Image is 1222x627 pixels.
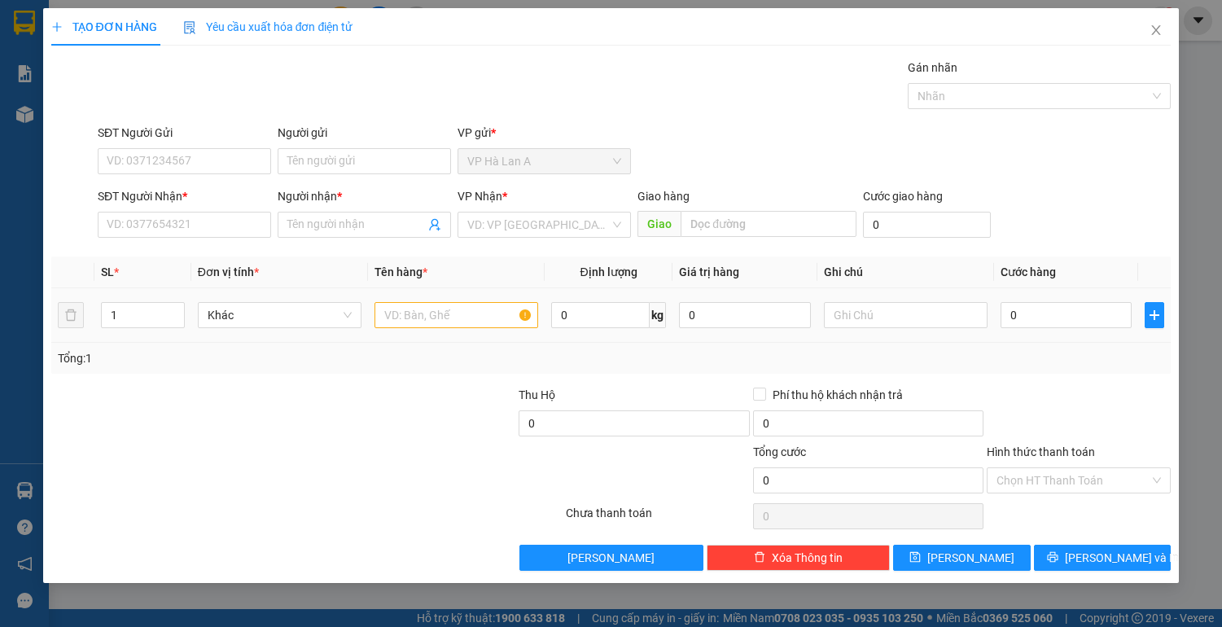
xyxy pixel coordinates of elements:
span: printer [1047,551,1058,564]
span: [PERSON_NAME] [567,549,655,567]
span: VP Nhận [458,190,502,203]
span: TẠO ĐƠN HÀNG [51,20,157,33]
span: Giá trị hàng [679,265,739,278]
span: Tổng cước [753,445,806,458]
span: Yêu cầu xuất hóa đơn điện tử [183,20,353,33]
input: Dọc đường [681,211,856,237]
div: Người nhận [278,187,451,205]
button: Close [1133,8,1179,54]
span: Khác [208,303,352,327]
div: SĐT Người Nhận [98,187,271,205]
span: plus [1145,309,1163,322]
span: plus [51,21,63,33]
span: user-add [428,218,441,231]
button: deleteXóa Thông tin [707,545,891,571]
label: Gán nhãn [908,61,957,74]
div: Chưa thanh toán [564,504,751,533]
input: Ghi Chú [824,302,988,328]
button: [PERSON_NAME] [519,545,703,571]
span: Tên hàng [374,265,427,278]
input: Cước giao hàng [863,212,992,238]
span: close [1150,24,1163,37]
div: Tổng: 1 [58,349,473,367]
span: Giao [637,211,681,237]
button: delete [58,302,84,328]
span: Phí thu hộ khách nhận trả [766,386,909,404]
label: Cước giao hàng [863,190,943,203]
button: save[PERSON_NAME] [893,545,1030,571]
div: SĐT Người Gửi [98,124,271,142]
span: VP Hà Lan A [467,149,621,173]
span: Đơn vị tính [198,265,259,278]
span: SL [101,265,114,278]
span: Giao hàng [637,190,690,203]
input: 0 [679,302,811,328]
span: Xóa Thông tin [772,549,843,567]
input: VD: Bàn, Ghế [374,302,538,328]
label: Hình thức thanh toán [987,445,1095,458]
div: Người gửi [278,124,451,142]
span: [PERSON_NAME] [927,549,1014,567]
span: [PERSON_NAME] và In [1065,549,1179,567]
div: VP gửi [458,124,631,142]
span: Cước hàng [1001,265,1056,278]
img: icon [183,21,196,34]
span: Định lượng [580,265,637,278]
span: save [909,551,921,564]
span: kg [650,302,666,328]
span: delete [754,551,765,564]
th: Ghi chú [817,256,994,288]
button: printer[PERSON_NAME] và In [1034,545,1171,571]
button: plus [1145,302,1164,328]
span: Thu Hộ [519,388,555,401]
